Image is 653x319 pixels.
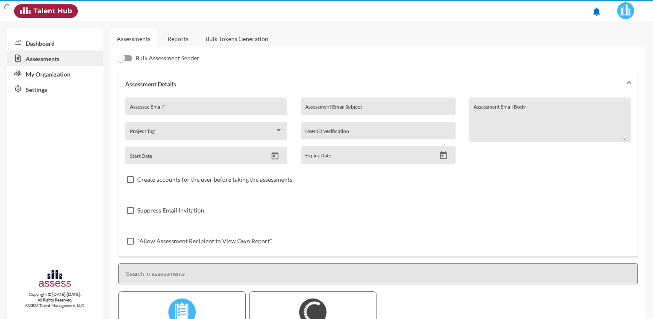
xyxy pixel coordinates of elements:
[7,292,103,308] p: Copyright © [DATE]-[DATE]. All Rights Reserved. ASSESS Talent Management, LLC.
[436,151,451,160] button: Open calendar
[137,205,204,216] span: Suppress Email Invitation
[135,53,200,63] span: Bulk Assessment Sender
[117,35,150,42] a: Assessments
[7,81,103,97] a: Settings
[7,50,103,66] a: Assessments
[7,35,103,50] a: Dashboard
[118,263,638,284] input: Search in assessments
[7,66,103,81] a: My Organization
[137,174,292,185] span: Create accounts for the user before taking the assessments
[118,70,638,97] mat-expansion-panel-header: Assessment Details
[268,151,282,160] button: Open calendar
[38,269,72,290] img: assesscompany-logo.png
[161,28,195,49] a: Reports
[118,97,638,257] div: Assessment Details
[125,80,621,88] mat-panel-title: Assessment Details
[137,236,272,246] span: "Allow Assessment Recipient to View Own Report"
[591,6,602,17] mat-icon: notifications
[199,28,275,49] a: Bulk Tokens Generation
